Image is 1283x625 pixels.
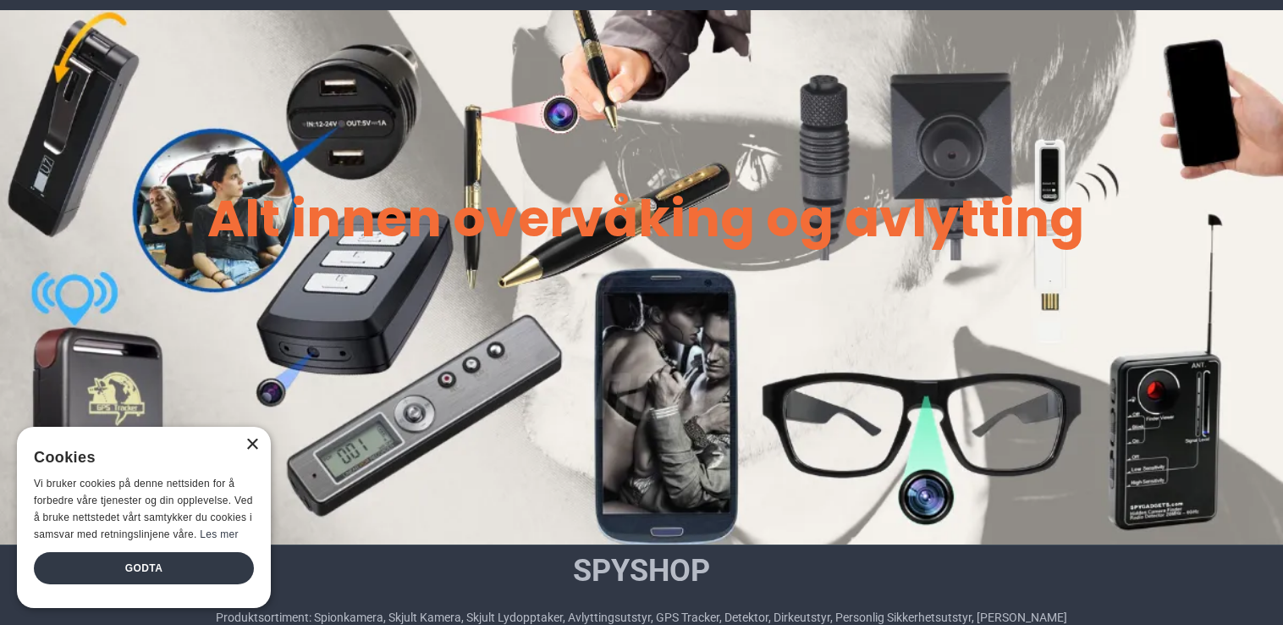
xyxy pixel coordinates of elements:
span: Vi bruker cookies på denne nettsiden for å forbedre våre tjenester og din opplevelse. Ved å bruke... [34,478,253,539]
div: Close [245,439,258,451]
div: Cookies [34,440,243,476]
div: Godta [34,552,254,584]
a: Les mer, opens a new window [200,528,238,540]
h1: SpyShop [216,550,1067,592]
